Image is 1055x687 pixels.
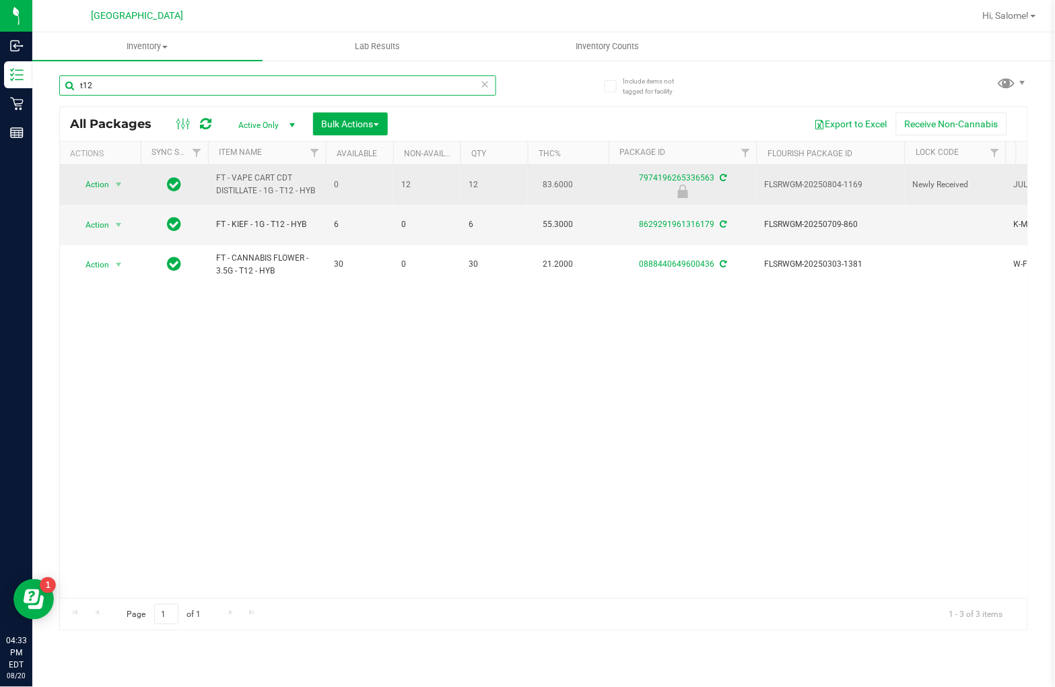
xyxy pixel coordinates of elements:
[168,175,182,194] span: In Sync
[216,218,318,231] span: FT - KIEF - 1G - T12 - HYB
[481,75,490,93] span: Clear
[539,149,561,158] a: THC%
[151,148,203,157] a: Sync Status
[186,141,208,164] a: Filter
[536,255,580,274] span: 21.2000
[896,112,1007,135] button: Receive Non-Cannabis
[313,112,388,135] button: Bulk Actions
[10,39,24,53] inline-svg: Inbound
[168,255,182,273] span: In Sync
[115,604,212,625] span: Page of 1
[913,178,998,191] span: Newly Received
[639,220,714,229] a: 8629291961316179
[469,178,520,191] span: 12
[334,218,385,231] span: 6
[216,172,318,197] span: FT - VAPE CART CDT DISTILLATE - 1G - T12 - HYB
[304,141,326,164] a: Filter
[718,259,726,269] span: Sync from Compliance System
[168,215,182,234] span: In Sync
[110,255,127,274] span: select
[401,258,452,271] span: 0
[765,218,897,231] span: FLSRWGM-20250709-860
[469,258,520,271] span: 30
[70,149,135,158] div: Actions
[216,252,318,277] span: FT - CANNABIS FLOWER - 3.5G - T12 - HYB
[10,97,24,110] inline-svg: Retail
[939,604,1014,624] span: 1 - 3 of 3 items
[639,173,714,183] a: 7974196265336563
[607,185,759,198] div: Newly Received
[718,173,726,183] span: Sync from Compliance System
[471,149,486,158] a: Qty
[493,32,723,61] a: Inventory Counts
[536,175,580,195] span: 83.6000
[6,634,26,671] p: 04:33 PM EDT
[984,141,1006,164] a: Filter
[92,10,184,22] span: [GEOGRAPHIC_DATA]
[10,68,24,81] inline-svg: Inventory
[557,40,657,53] span: Inventory Counts
[401,218,452,231] span: 0
[32,32,263,61] a: Inventory
[110,216,127,234] span: select
[806,112,896,135] button: Export to Excel
[70,117,165,131] span: All Packages
[110,175,127,194] span: select
[735,141,757,164] a: Filter
[404,149,464,158] a: Non-Available
[401,178,452,191] span: 12
[536,215,580,234] span: 55.3000
[59,75,496,96] input: Search Package ID, Item Name, SKU, Lot or Part Number...
[73,216,110,234] span: Action
[765,178,897,191] span: FLSRWGM-20250804-1169
[13,579,54,620] iframe: Resource center
[337,149,377,158] a: Available
[73,175,110,194] span: Action
[337,40,418,53] span: Lab Results
[639,259,714,269] a: 0888440649600436
[718,220,726,229] span: Sync from Compliance System
[263,32,493,61] a: Lab Results
[983,10,1029,21] span: Hi, Salome!
[322,119,379,129] span: Bulk Actions
[32,40,263,53] span: Inventory
[768,149,852,158] a: Flourish Package ID
[334,258,385,271] span: 30
[10,126,24,139] inline-svg: Reports
[765,258,897,271] span: FLSRWGM-20250303-1381
[623,76,690,96] span: Include items not tagged for facility
[916,148,959,157] a: Lock Code
[219,148,262,157] a: Item Name
[73,255,110,274] span: Action
[619,148,665,157] a: Package ID
[40,577,56,593] iframe: Resource center unread badge
[469,218,520,231] span: 6
[154,604,178,625] input: 1
[334,178,385,191] span: 0
[6,671,26,681] p: 08/20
